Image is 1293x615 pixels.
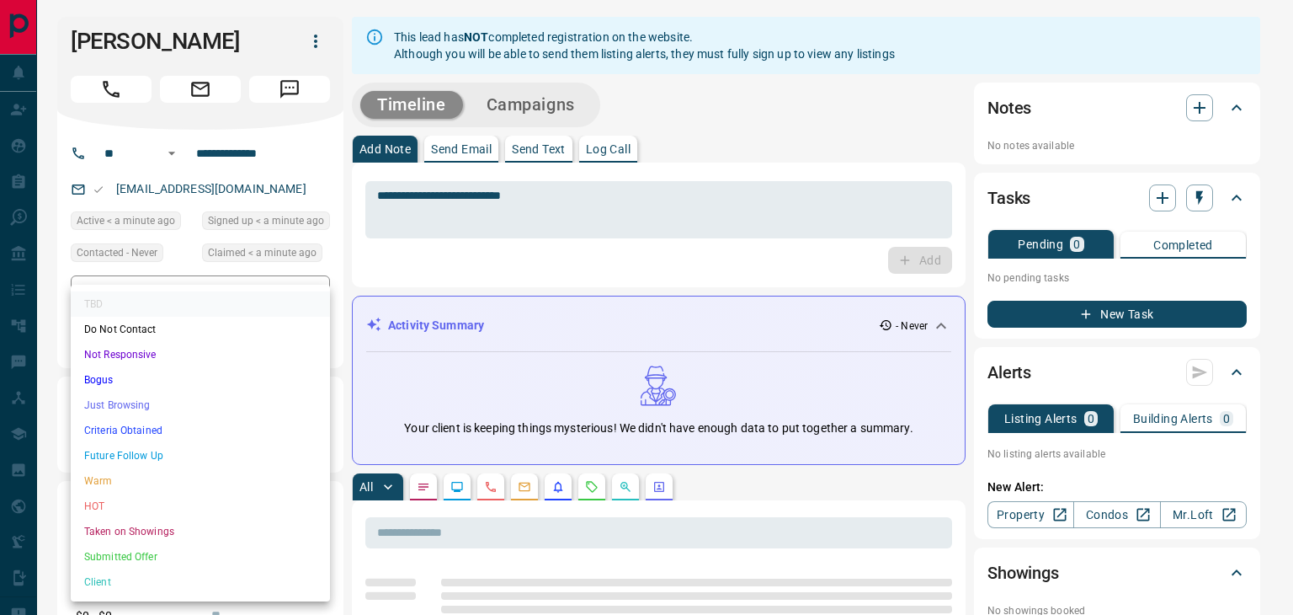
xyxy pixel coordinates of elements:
[71,443,330,468] li: Future Follow Up
[71,570,330,595] li: Client
[71,367,330,393] li: Bogus
[71,519,330,544] li: Taken on Showings
[71,494,330,519] li: HOT
[71,342,330,367] li: Not Responsive
[71,544,330,570] li: Submitted Offer
[71,418,330,443] li: Criteria Obtained
[71,317,330,342] li: Do Not Contact
[71,468,330,494] li: Warm
[71,393,330,418] li: Just Browsing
